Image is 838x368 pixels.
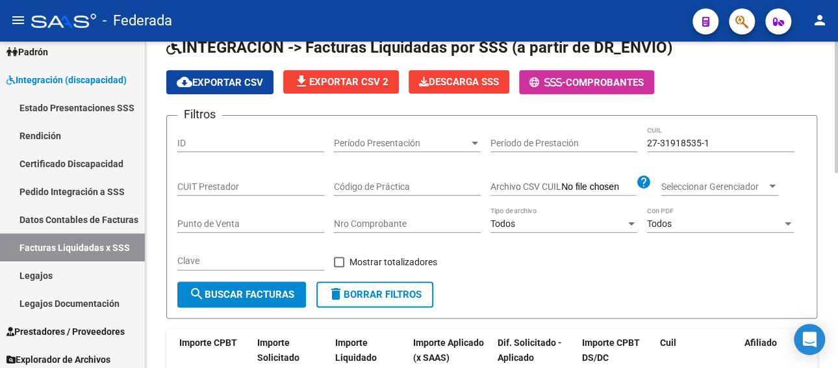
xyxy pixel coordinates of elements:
button: Exportar CSV [166,70,273,94]
mat-icon: person [812,12,828,28]
span: Borrar Filtros [328,289,422,300]
span: Dif. Solicitado - Aplicado [498,337,562,363]
span: Comprobantes [566,77,644,88]
span: Importe CPBT DS/DC [582,337,640,363]
span: Seleccionar Gerenciador [661,181,767,192]
mat-icon: file_download [294,73,309,89]
span: Cuil [660,337,676,348]
span: Archivo CSV CUIL [490,181,561,192]
span: Explorador de Archivos [6,352,110,367]
mat-icon: cloud_download [177,74,192,90]
button: Buscar Facturas [177,282,306,308]
span: Exportar CSV 2 [294,76,388,88]
span: Período Presentación [334,138,469,149]
mat-icon: delete [328,286,344,302]
mat-icon: menu [10,12,26,28]
span: Todos [647,218,672,229]
button: -Comprobantes [519,70,654,94]
span: Importe CPBT [179,337,237,348]
span: Mostrar totalizadores [349,254,437,270]
div: Open Intercom Messenger [794,324,825,355]
span: Exportar CSV [177,77,263,88]
span: Descarga SSS [419,76,499,88]
span: - Federada [103,7,172,35]
span: Todos [490,218,515,229]
app-download-masive: Descarga masiva de comprobantes (adjuntos) [409,70,509,94]
input: Archivo CSV CUIL [561,181,636,193]
span: Importe Solicitado [257,337,299,363]
mat-icon: search [189,286,205,302]
mat-icon: help [636,174,652,190]
button: Descarga SSS [409,70,509,94]
span: Padrón [6,45,48,59]
span: INTEGRACION -> Facturas Liquidadas por SSS (a partir de DR_ENVIO) [166,38,672,57]
span: Prestadores / Proveedores [6,324,125,339]
h3: Filtros [177,105,222,124]
button: Exportar CSV 2 [283,70,399,94]
span: Importe Aplicado (x SAAS) [413,337,484,363]
span: Integración (discapacidad) [6,73,127,87]
span: Afiliado [744,337,777,348]
button: Borrar Filtros [316,282,433,308]
span: Buscar Facturas [189,289,294,300]
span: Importe Liquidado [335,337,377,363]
span: - [529,77,566,88]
